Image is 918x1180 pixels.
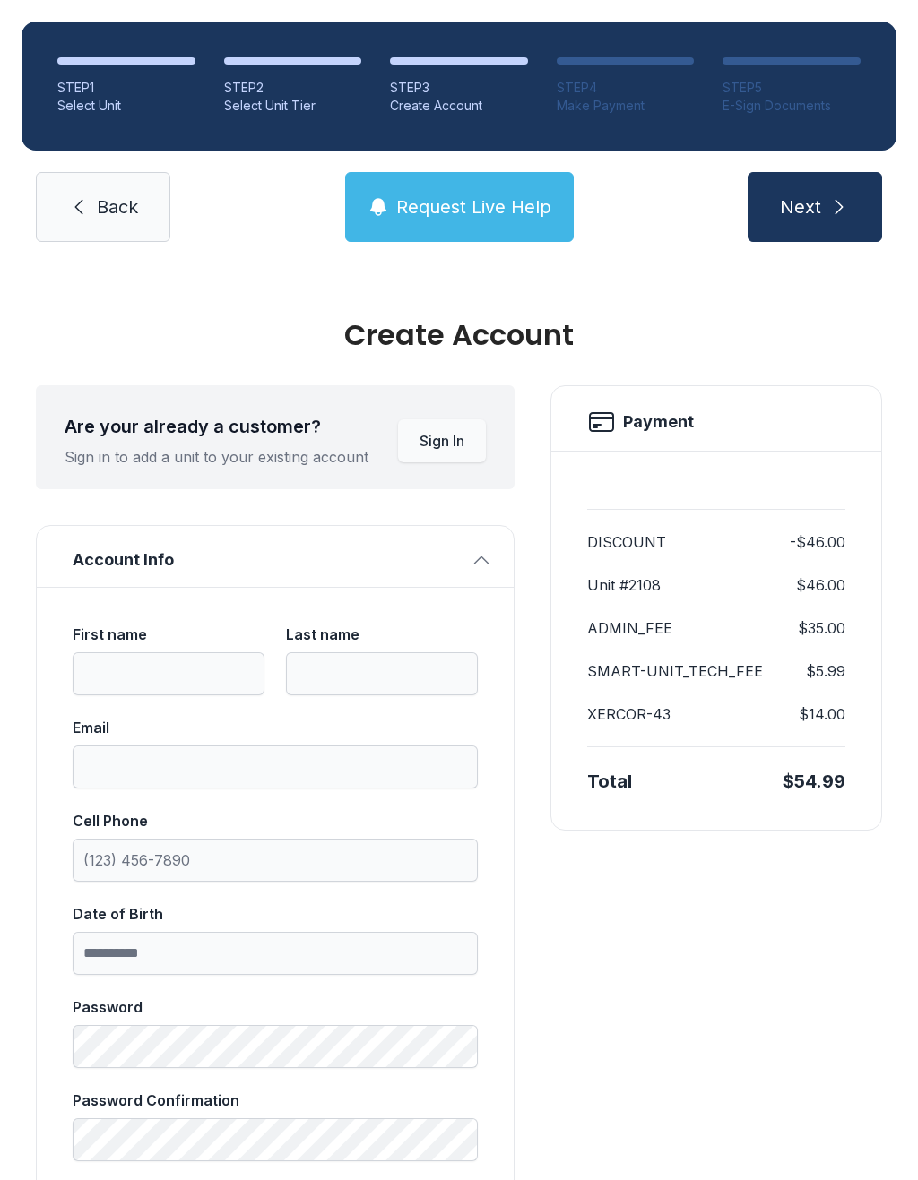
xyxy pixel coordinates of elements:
[73,839,478,882] input: Cell Phone
[587,531,666,553] dt: DISCOUNT
[806,660,845,682] dd: $5.99
[587,574,661,596] dt: Unit #2108
[557,79,695,97] div: STEP 4
[790,531,845,553] dd: -$46.00
[623,409,694,435] h2: Payment
[390,79,528,97] div: STEP 3
[587,769,632,794] div: Total
[587,660,763,682] dt: SMART-UNIT_TECH_FEE
[73,1090,478,1111] div: Password Confirmation
[286,624,478,645] div: Last name
[65,414,368,439] div: Are your already a customer?
[224,79,362,97] div: STEP 2
[799,703,845,725] dd: $14.00
[36,321,882,349] div: Create Account
[73,624,264,645] div: First name
[587,617,672,639] dt: ADMIN_FEE
[587,703,671,725] dt: XERCOR-43
[798,617,845,639] dd: $35.00
[73,932,478,975] input: Date of Birth
[73,996,478,1018] div: Password
[390,97,528,115] div: Create Account
[37,526,514,587] button: Account Info
[73,745,478,788] input: Email
[286,652,478,695] input: Last name
[723,97,861,115] div: E-Sign Documents
[780,194,821,220] span: Next
[73,547,463,573] span: Account Info
[73,1025,478,1068] input: Password
[557,97,695,115] div: Make Payment
[796,574,845,596] dd: $46.00
[420,430,464,452] span: Sign In
[57,97,195,115] div: Select Unit
[73,810,478,831] div: Cell Phone
[65,446,368,468] div: Sign in to add a unit to your existing account
[224,97,362,115] div: Select Unit Tier
[73,1118,478,1161] input: Password Confirmation
[73,652,264,695] input: First name
[783,769,845,794] div: $54.99
[396,194,551,220] span: Request Live Help
[97,194,138,220] span: Back
[57,79,195,97] div: STEP 1
[73,903,478,925] div: Date of Birth
[723,79,861,97] div: STEP 5
[73,717,478,738] div: Email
